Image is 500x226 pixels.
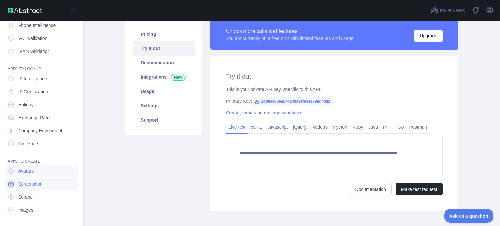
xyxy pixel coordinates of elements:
a: Python [330,122,350,132]
a: Pricing [133,27,195,41]
div: Unlock more calls and features [226,27,354,35]
a: IP Geolocation [5,86,78,98]
a: Phone Intelligence [5,20,78,31]
div: You are currently on a free plan with limited features and usage [226,35,354,42]
span: Screenshot [18,181,41,187]
iframe: Toggle Customer Support [444,209,493,223]
span: Invite users [440,7,465,14]
div: This is your private API key, specific to this API. [226,86,443,93]
a: IP Intelligence [5,73,78,85]
span: Phone Intelligence [18,22,56,29]
span: IBAN Validation [18,48,50,55]
button: Invite users [429,5,466,16]
a: NodeJS [309,122,330,132]
div: Primary Key: [226,98,443,104]
a: Create, rotate and manage your keys [226,110,301,115]
a: jQuery [290,122,309,132]
h2: Try it out [226,72,443,81]
a: cURL [248,122,265,132]
a: Usage [133,84,195,99]
span: Holidays [18,101,36,108]
a: Holidays [5,99,78,111]
a: PHP [381,122,395,132]
a: Support [133,113,195,127]
a: Scrape [5,191,78,203]
a: Postman [407,122,430,132]
span: 2d08a368ea274149a2efe41178ad43d1 [252,97,333,106]
a: Integrations New [133,70,195,84]
a: IBAN Validation [5,46,78,57]
a: Timezone [5,138,78,150]
span: Timezone [18,140,38,147]
a: Avatars [5,165,78,177]
a: Javascript [265,122,290,132]
span: Exchange Rates [18,114,52,121]
span: IP Intelligence [18,75,47,82]
span: Scrape [18,194,33,200]
a: Images [5,204,78,216]
div: API'S TO CREATE [5,151,78,164]
span: New [171,74,186,81]
a: Go [395,122,407,132]
span: Images [18,207,33,213]
img: Abstract API [8,8,42,13]
a: Try it out [133,41,195,56]
a: Ruby [350,122,366,132]
span: Avatars [18,168,34,174]
button: Make test request [396,183,443,195]
a: Settings [133,99,195,113]
span: VAT Validation [18,35,47,42]
span: IP Geolocation [18,88,48,95]
a: Screenshot [5,178,78,190]
span: Company Enrichment [18,127,62,134]
a: VAT Validation [5,33,78,44]
a: Documentation [350,183,392,195]
a: Java [366,122,381,132]
a: Documentation [133,56,195,70]
button: Upgrade [414,30,443,42]
a: Company Enrichment [5,125,78,137]
a: Exchange Rates [5,112,78,124]
a: Live test [226,122,248,132]
div: API'S TO LOOKUP [5,59,78,72]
